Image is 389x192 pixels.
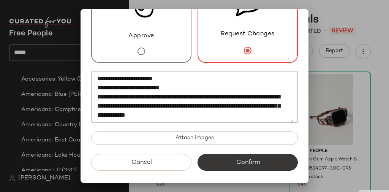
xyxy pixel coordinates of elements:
span: Attach images [175,135,214,141]
span: Approve [128,32,154,41]
span: Cancel [131,159,152,166]
button: Confirm [198,154,298,171]
button: Attach images [91,131,298,145]
span: Confirm [236,159,259,166]
button: Cancel [91,154,191,171]
span: Request Changes [221,30,275,39]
